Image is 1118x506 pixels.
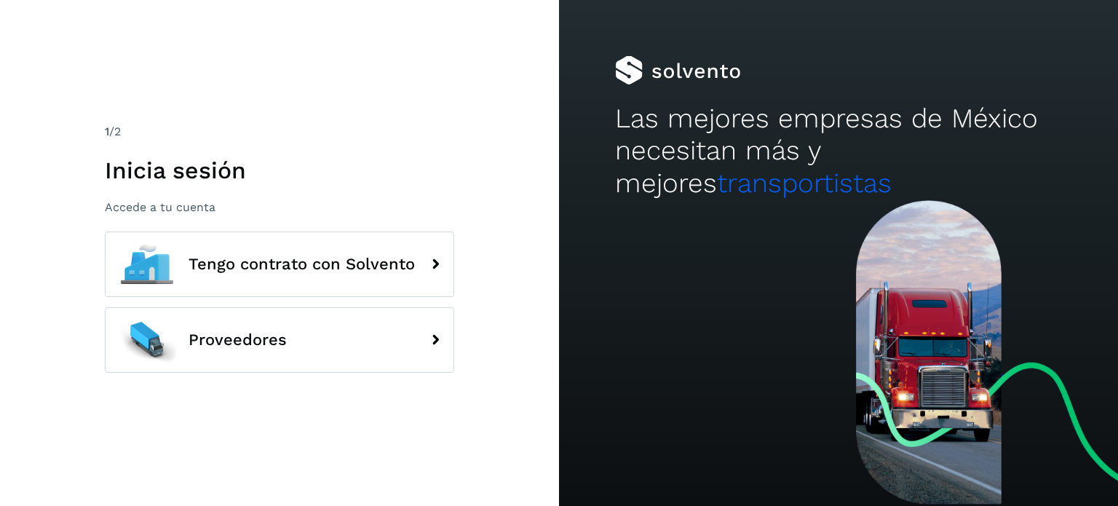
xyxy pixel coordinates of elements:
span: Tengo contrato con Solvento [189,256,415,273]
p: Accede a tu cuenta [105,200,454,214]
span: 1 [105,124,109,138]
h2: Las mejores empresas de México necesitan más y mejores [615,103,1062,199]
span: transportistas [717,167,892,199]
button: Tengo contrato con Solvento [105,232,454,297]
h1: Inicia sesión [105,157,454,184]
span: Proveedores [189,331,287,349]
div: /2 [105,123,454,141]
button: Proveedores [105,307,454,373]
